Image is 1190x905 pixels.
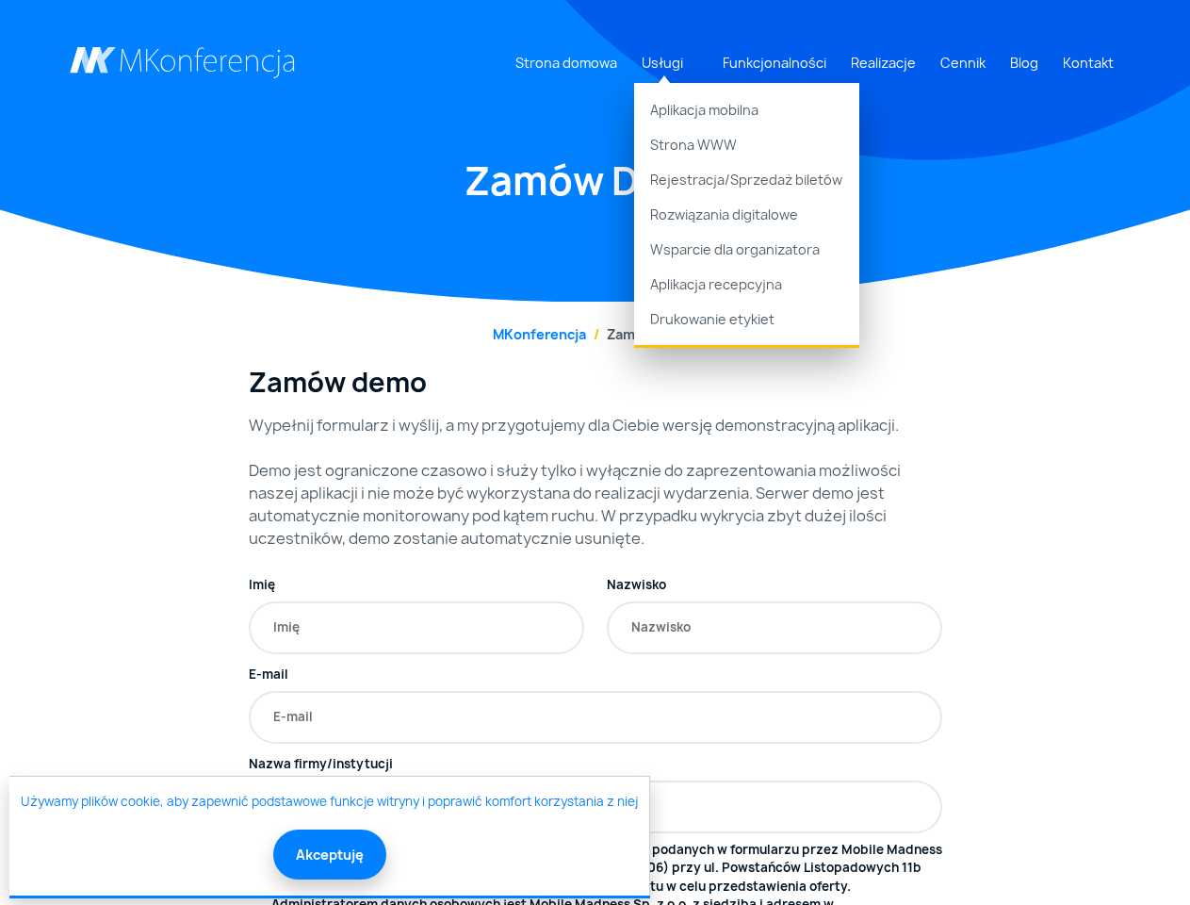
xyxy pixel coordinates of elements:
[586,324,697,344] li: Zamów DEMO
[249,459,942,550] p: Demo jest ograniczone czasowo i służy tylko i wyłącznie do zaprezentowania możliwości naszej apli...
[634,83,859,127] a: Aplikacja mobilna
[249,414,942,436] p: Wypełnij formularz i wyślij, a my przygotujemy dla Ciebie wersję demonstracyjną aplikacji.
[634,45,691,80] a: Usługi
[634,197,859,232] a: Rozwiązania digitalowe
[715,45,834,80] a: Funkcjonalności
[1003,45,1046,80] a: Blog
[634,127,859,162] a: Strona WWW
[607,576,666,595] label: Nazwisko
[1055,45,1121,80] a: Kontakt
[508,45,625,80] a: Strona domowa
[249,666,288,684] label: E-mail
[70,156,1121,206] h1: Zamów DEMO
[634,267,859,302] a: Aplikacja recepcyjna
[843,45,923,80] a: Realizacje
[634,232,859,267] a: Wsparcie dla organizatora
[493,325,586,343] a: MKonferencja
[933,45,993,80] a: Cennik
[634,162,859,197] a: Rejestracja/Sprzedaż biletów
[21,793,638,812] a: Używamy plików cookie, aby zapewnić podstawowe funkcje witryny i poprawić komfort korzystania z niej
[249,755,393,774] label: Nazwa firmy/instytucji
[70,324,1121,344] nav: breadcrumb
[249,601,584,654] input: Imię
[634,302,859,346] a: Drukowanie etykiet
[273,830,386,880] button: Akceptuję
[249,576,275,595] label: Imię
[249,367,942,399] h3: Zamów demo
[607,601,942,654] input: Nazwisko
[249,691,942,744] input: E-mail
